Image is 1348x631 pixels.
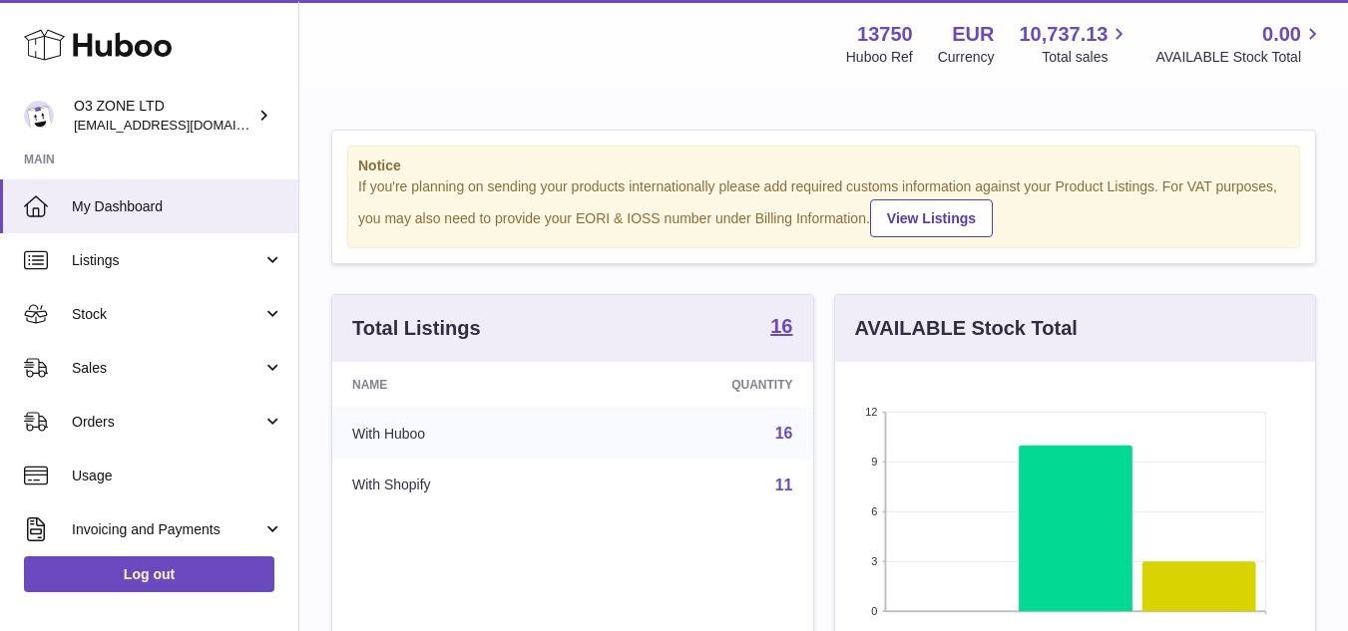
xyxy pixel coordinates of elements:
[871,505,877,517] text: 6
[72,467,283,485] span: Usage
[332,362,592,408] th: Name
[72,197,283,216] span: My Dashboard
[358,177,1289,237] div: If you're planning on sending your products internationally please add required customs informati...
[24,101,54,131] img: internalAdmin-13750@internal.huboo.com
[770,316,792,336] strong: 16
[871,555,877,567] text: 3
[24,556,274,592] a: Log out
[1262,21,1301,48] span: 0.00
[938,48,995,67] div: Currency
[775,476,793,493] a: 11
[352,315,481,342] h3: Total Listings
[1019,21,1130,67] a: 10,737.13 Total sales
[74,117,293,133] span: [EMAIL_ADDRESS][DOMAIN_NAME]
[72,520,262,539] span: Invoicing and Payments
[865,406,877,418] text: 12
[1155,48,1324,67] span: AVAILABLE Stock Total
[1155,21,1324,67] a: 0.00 AVAILABLE Stock Total
[332,408,592,460] td: With Huboo
[855,315,1078,342] h3: AVAILABLE Stock Total
[1019,21,1108,48] span: 10,737.13
[74,97,253,135] div: O3 ZONE LTD
[72,251,262,270] span: Listings
[72,359,262,378] span: Sales
[952,21,994,48] strong: EUR
[775,425,793,442] a: 16
[358,157,1289,175] strong: Notice
[72,305,262,324] span: Stock
[592,362,813,408] th: Quantity
[871,456,877,468] text: 9
[870,199,993,237] a: View Listings
[857,21,913,48] strong: 13750
[72,413,262,432] span: Orders
[770,316,792,340] a: 16
[871,605,877,617] text: 0
[846,48,913,67] div: Huboo Ref
[1042,48,1130,67] span: Total sales
[332,460,592,511] td: With Shopify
